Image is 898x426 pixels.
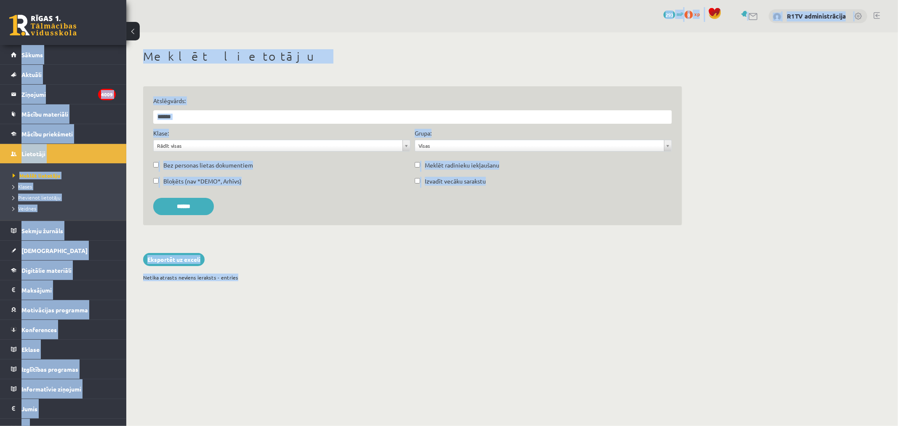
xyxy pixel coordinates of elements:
[21,306,88,314] span: Motivācijas programma
[11,45,116,64] a: Sākums
[664,11,675,19] span: 293
[21,51,43,59] span: Sākums
[415,129,432,138] label: Grupa:
[11,85,116,104] a: Ziņojumi4009
[9,15,77,36] a: Rīgas 1. Tālmācības vidusskola
[153,96,672,105] label: Atslēgvārds:
[11,221,116,240] a: Sekmju žurnāls
[13,172,60,179] span: Meklēt lietotāju
[153,129,169,138] label: Klase:
[11,241,116,260] a: [DEMOGRAPHIC_DATA]
[11,280,116,300] a: Maksājumi
[11,261,116,280] a: Digitālie materiāli
[154,140,410,151] a: Rādīt visas
[11,104,116,124] a: Mācību materiāli
[157,140,399,151] span: Rādīt visas
[21,365,78,373] span: Izglītības programas
[685,11,693,19] span: 0
[418,140,661,151] span: Visas
[425,161,499,170] label: Meklēt radinieku iekļaušanu
[143,253,205,266] a: Eksportēt uz exceli
[13,205,36,212] span: Veidnes
[13,194,118,201] a: Pievienot lietotāju
[11,124,116,144] a: Mācību priekšmeti
[21,85,116,104] legend: Ziņojumi
[677,11,683,17] span: mP
[685,11,704,17] a: 0 xp
[21,227,63,234] span: Sekmju žurnāls
[773,13,781,21] img: R1TV administrācija
[11,359,116,379] a: Izglītības programas
[98,89,116,100] i: 4009
[11,65,116,84] a: Aktuāli
[787,12,846,20] a: R1TV administrācija
[11,399,116,418] a: Jumis
[21,385,81,393] span: Informatīvie ziņojumi
[21,266,72,274] span: Digitālie materiāli
[163,177,242,186] label: Bloķēts (nav *DEMO*, Arhīvs)
[13,183,118,190] a: Klases
[143,49,682,64] h1: Meklēt lietotāju
[425,177,486,186] label: Izvadīt vecāku sarakstu
[13,183,32,190] span: Klases
[21,71,42,78] span: Aktuāli
[21,150,45,157] span: Lietotāji
[21,247,88,254] span: [DEMOGRAPHIC_DATA]
[21,280,116,300] legend: Maksājumi
[13,172,118,179] a: Meklēt lietotāju
[163,161,253,170] label: Bez personas lietas dokumentiem
[11,379,116,399] a: Informatīvie ziņojumi
[11,144,116,163] a: Lietotāji
[13,194,61,201] span: Pievienot lietotāju
[11,340,116,359] a: Eklase
[21,110,68,118] span: Mācību materiāli
[21,346,40,353] span: Eklase
[694,11,700,17] span: xp
[11,320,116,339] a: Konferences
[143,274,682,281] div: Netika atrasts neviens ieraksts - entries
[21,405,37,413] span: Jumis
[664,11,683,17] a: 293 mP
[11,300,116,319] a: Motivācijas programma
[13,205,118,212] a: Veidnes
[21,326,57,333] span: Konferences
[415,140,672,151] a: Visas
[21,130,73,138] span: Mācību priekšmeti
